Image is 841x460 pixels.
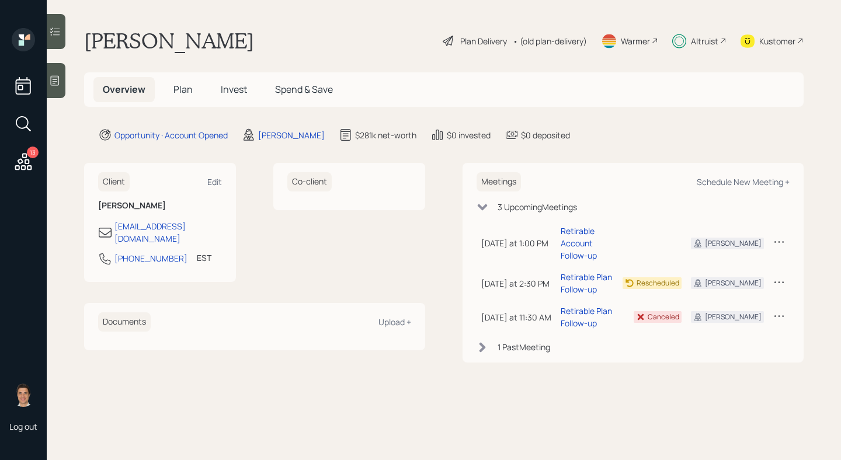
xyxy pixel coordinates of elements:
div: [PERSON_NAME] [705,312,762,322]
div: Kustomer [759,35,795,47]
div: [PHONE_NUMBER] [114,252,187,264]
span: Plan [173,83,193,96]
div: [DATE] at 1:00 PM [481,237,551,249]
div: $281k net-worth [355,129,416,141]
div: [EMAIL_ADDRESS][DOMAIN_NAME] [114,220,222,245]
div: Retirable Account Follow-up [561,225,613,262]
div: Schedule New Meeting + [697,176,790,187]
div: [PERSON_NAME] [705,278,762,288]
div: Retirable Plan Follow-up [561,271,613,295]
h6: Co-client [287,172,332,191]
span: Invest [221,83,247,96]
div: Log out [9,421,37,432]
div: 13 [27,147,39,158]
div: Warmer [621,35,650,47]
h6: Meetings [477,172,521,191]
div: 1 Past Meeting [498,341,550,353]
h6: Documents [98,312,151,332]
span: Spend & Save [275,83,333,96]
div: [DATE] at 2:30 PM [481,277,551,290]
h6: Client [98,172,130,191]
h6: [PERSON_NAME] [98,201,222,211]
div: 3 Upcoming Meeting s [498,201,577,213]
span: Overview [103,83,145,96]
div: Plan Delivery [460,35,507,47]
div: • (old plan-delivery) [513,35,587,47]
div: Altruist [691,35,718,47]
div: [DATE] at 11:30 AM [481,311,551,323]
div: Rescheduled [637,278,679,288]
div: Retirable Plan Follow-up [561,305,613,329]
div: [PERSON_NAME] [258,129,325,141]
div: Edit [207,176,222,187]
div: [PERSON_NAME] [705,238,762,249]
div: Upload + [378,316,411,327]
div: $0 deposited [521,129,570,141]
div: Opportunity · Account Opened [114,129,228,141]
div: $0 invested [447,129,491,141]
h1: [PERSON_NAME] [84,28,254,54]
div: EST [197,252,211,264]
div: Canceled [648,312,679,322]
img: tyler-end-headshot.png [12,384,35,407]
